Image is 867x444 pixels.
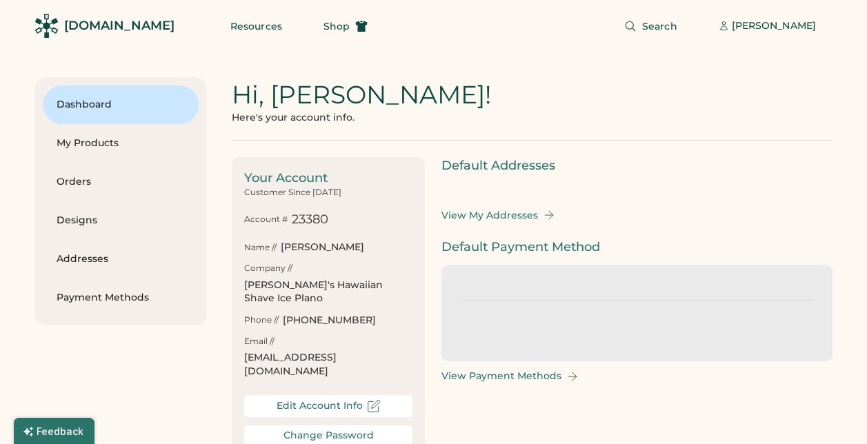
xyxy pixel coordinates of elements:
[441,157,833,174] div: Default Addresses
[277,400,363,412] div: Edit Account Info
[57,98,185,112] div: Dashboard
[57,175,185,189] div: Orders
[57,291,185,305] div: Payment Methods
[244,214,288,225] div: Account #
[244,263,292,274] div: Company //
[608,12,694,40] button: Search
[732,19,816,33] div: [PERSON_NAME]
[244,336,275,347] div: Email //
[244,242,277,254] div: Name //
[441,210,538,221] div: View My Addresses
[34,14,59,38] img: Rendered Logo - Screens
[244,314,279,326] div: Phone //
[64,17,175,34] div: [DOMAIN_NAME]
[244,187,341,199] div: Customer Since [DATE]
[214,12,299,40] button: Resources
[788,317,816,345] img: yH5BAEAAAAALAAAAAABAAEAAAIBRAA7
[281,241,364,254] div: [PERSON_NAME]
[441,239,833,256] div: Default Payment Method
[441,370,561,382] div: View Payment Methods
[292,211,328,228] div: 23380
[244,170,412,187] div: Your Account
[323,21,350,31] span: Shop
[307,12,384,40] button: Shop
[232,77,491,112] div: Hi, [PERSON_NAME]!
[244,351,412,378] div: [EMAIL_ADDRESS][DOMAIN_NAME]
[57,214,185,228] div: Designs
[283,314,376,327] div: [PHONE_NUMBER]
[244,279,412,305] div: [PERSON_NAME]'s Hawaiian Shave Ice Plano
[642,21,677,31] span: Search
[57,137,185,150] div: My Products
[57,252,185,266] div: Addresses
[232,112,355,123] div: Here's your account info.
[283,430,374,441] div: Change Password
